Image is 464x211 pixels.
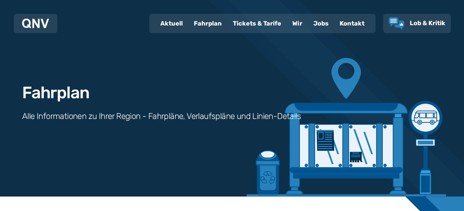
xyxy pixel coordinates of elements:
a: Lob & Kritik [389,17,445,30]
a: Fahrplan [188,14,227,32]
a: Jobs [308,14,334,32]
a: QNV Logo [22,17,49,30]
h3: Alle Informationen zu Ihrer Region - Fahrpläne, Verlaufspläne und Linien-Details [22,111,301,122]
a: Aktuell [155,14,188,32]
img: QNV Logo [22,19,49,28]
a: Wir [287,14,308,32]
span: Lob & Kritik [410,19,445,27]
a: Tickets & Tarife [227,14,287,32]
a: Kontakt [334,14,370,32]
h1: Fahrplan [22,84,89,101]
